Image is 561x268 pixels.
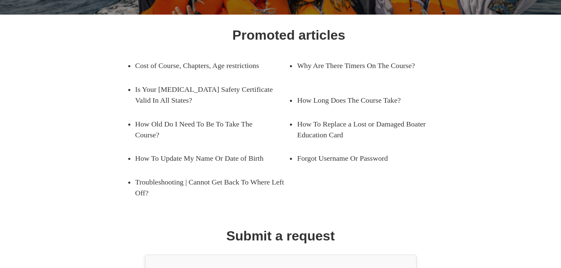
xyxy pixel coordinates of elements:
a: Why Are There Timers On The Course? [297,54,438,77]
a: How Long Does The Course Take? [297,88,438,112]
a: How Old Do I Need To Be To Take The Course? [135,112,277,147]
h1: Promoted articles [232,25,345,45]
a: How To Update My Name Or Date of Birth [135,147,277,170]
a: Is Your [MEDICAL_DATA] Safety Certificate Valid In All States? [135,78,289,112]
h1: Submit a request [226,226,335,246]
a: Troubleshooting | Cannot Get Back To Where Left Off? [135,170,289,205]
a: Cost of Course, Chapters, Age restrictions [135,54,277,77]
a: Forgot Username Or Password [297,147,438,170]
a: How To Replace a Lost or Damaged Boater Education Card [297,112,451,147]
